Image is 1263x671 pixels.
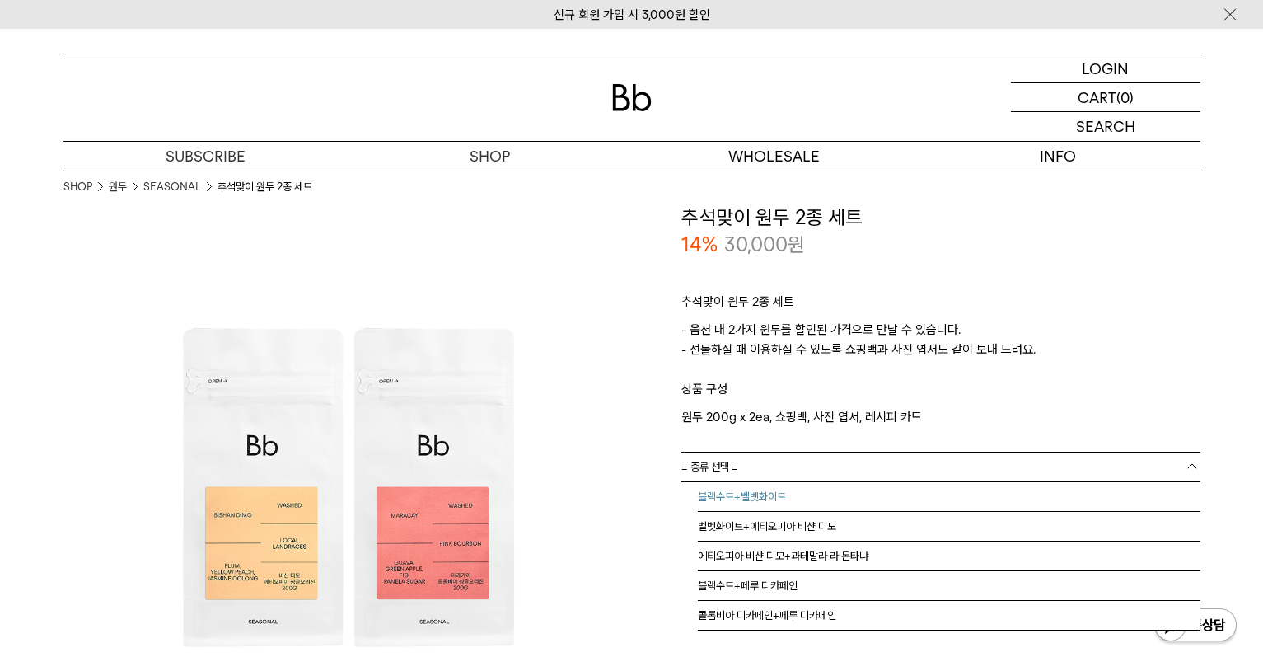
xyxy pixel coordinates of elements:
li: 벨벳화이트+에티오피아 비샨 디모 [698,512,1200,542]
span: 원 [788,232,805,256]
li: 콜롬비아 디카페인+페루 디카페인 [698,601,1200,631]
a: SUBSCRIBE [63,142,348,171]
li: 블랙수트+페루 디카페인 [698,571,1200,601]
h3: 추석맞이 원두 2종 세트 [681,204,1200,232]
p: WHOLESALE [632,142,916,171]
p: - 옵션 내 2가지 원두를 할인된 가격으로 만날 수 있습니다. - 선물하실 때 이용하실 수 있도록 쇼핑백과 사진 엽서도 같이 보내 드려요. [681,320,1200,379]
p: 상품 구성 [681,379,1200,407]
a: 원두 [109,179,127,195]
a: SHOP [63,179,92,195]
a: 신규 회원 가입 시 3,000원 할인 [554,7,710,22]
img: 로고 [612,84,652,111]
a: LOGIN [1011,54,1200,83]
p: 30,000 [724,231,805,259]
a: SHOP [348,142,632,171]
li: 에티오피아 비샨 디모+과테말라 라 몬타냐 [698,542,1200,571]
p: CART [1078,83,1116,111]
p: INFO [916,142,1200,171]
li: 추석맞이 원두 2종 세트 [218,179,312,195]
p: LOGIN [1082,54,1129,82]
p: SEARCH [1076,112,1135,141]
a: CART (0) [1011,83,1200,112]
p: 원두 200g x 2ea, 쇼핑백, 사진 엽서, 레시피 카드 [681,407,1200,427]
span: = 종류 선택 = [681,453,738,481]
a: SEASONAL [143,179,201,195]
p: 추석맞이 원두 2종 세트 [681,292,1200,320]
li: 블랙수트+벨벳화이트 [698,482,1200,512]
p: 14% [681,231,718,259]
p: (0) [1116,83,1134,111]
